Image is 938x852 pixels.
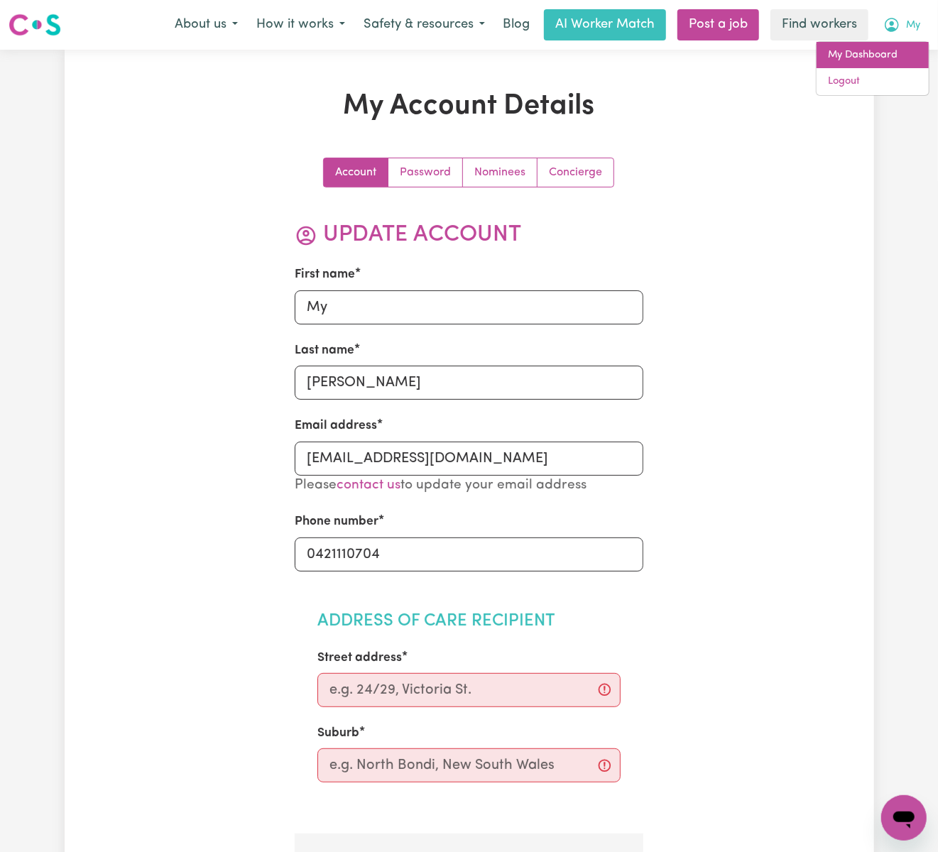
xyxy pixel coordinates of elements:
span: My [906,18,920,33]
button: My Account [874,10,929,40]
a: Update account manager [538,158,613,187]
a: Blog [494,9,538,40]
a: Update your password [388,158,463,187]
input: e.g. 24/29, Victoria St. [317,673,621,707]
a: Careseekers logo [9,9,61,41]
div: My Account [816,41,929,96]
img: Careseekers logo [9,12,61,38]
button: How it works [247,10,354,40]
label: Phone number [295,513,378,531]
a: Logout [817,68,929,95]
p: Please to update your email address [295,476,643,496]
input: e.g. Childs [295,366,643,400]
label: Street address [317,649,402,667]
a: Update your account [324,158,388,187]
label: Email address [295,417,377,435]
label: First name [295,266,355,284]
input: e.g. North Bondi, New South Wales [317,748,621,782]
h1: My Account Details [208,89,731,124]
h2: Update Account [295,222,643,248]
h2: Address of Care Recipient [317,611,621,632]
a: contact us [337,479,400,492]
label: Suburb [317,724,359,743]
a: My Dashboard [817,42,929,69]
input: e.g. 0410 123 456 [295,537,643,572]
a: AI Worker Match [544,9,666,40]
a: Post a job [677,9,759,40]
input: e.g. Beth [295,290,643,324]
label: Last name [295,342,354,360]
a: Update your nominees [463,158,538,187]
iframe: Button to launch messaging window [881,795,927,841]
button: About us [165,10,247,40]
a: Find workers [770,9,868,40]
button: Safety & resources [354,10,494,40]
input: e.g. beth.childs@gmail.com [295,442,643,476]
